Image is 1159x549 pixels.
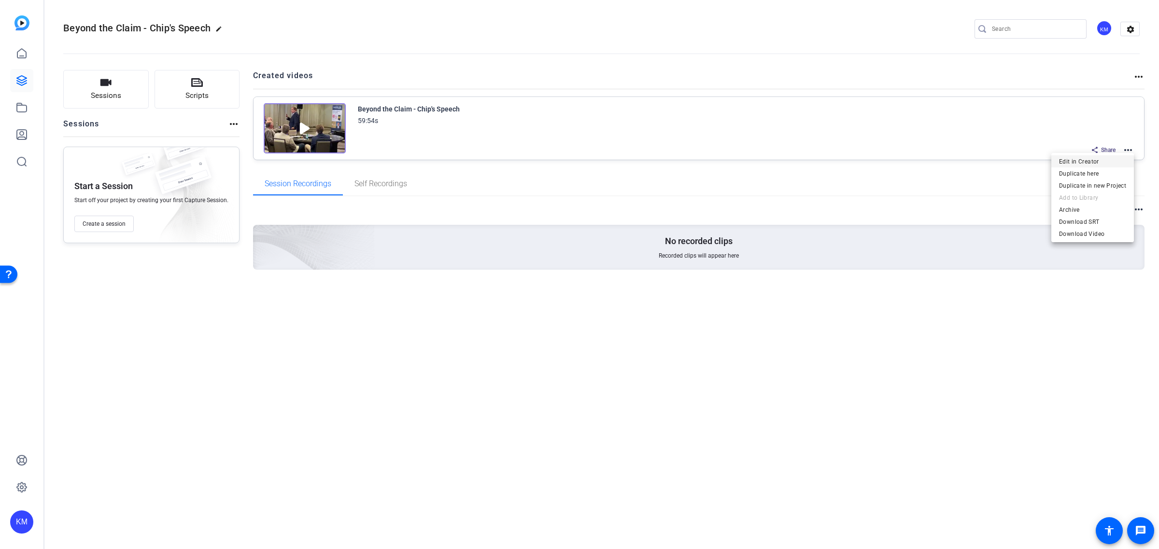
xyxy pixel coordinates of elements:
span: Duplicate here [1059,167,1126,179]
span: Download SRT [1059,216,1126,227]
span: Archive [1059,204,1126,215]
span: Duplicate in new Project [1059,179,1126,191]
span: Edit in Creator [1059,155,1126,167]
span: Download Video [1059,228,1126,239]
